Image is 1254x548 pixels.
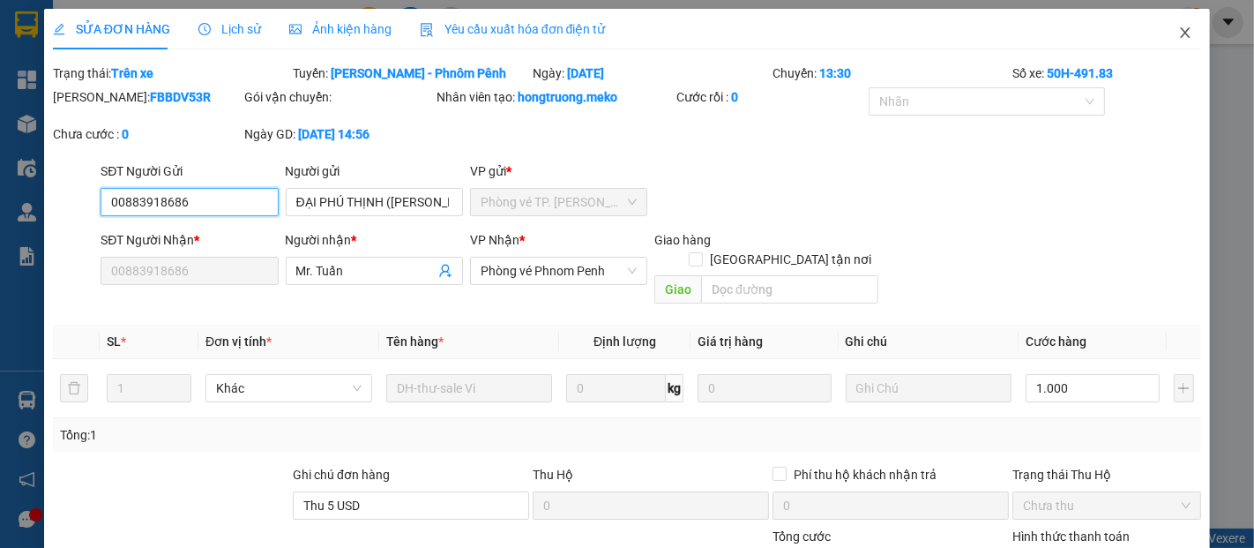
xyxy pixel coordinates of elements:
[1012,529,1130,544] label: Hình thức thanh toán
[60,425,485,445] div: Tổng: 1
[293,492,529,520] input: Ghi chú đơn hàng
[654,233,711,247] span: Giao hàng
[437,87,673,107] div: Nhân viên tạo:
[698,334,763,349] span: Giá trị hàng
[771,64,1011,83] div: Chuyến:
[481,189,637,215] span: Phòng vé TP. Hồ Chí Minh
[1011,64,1203,83] div: Số xe:
[470,161,647,181] div: VP gửi
[531,64,771,83] div: Ngày:
[289,23,302,35] span: picture
[101,230,278,250] div: SĐT Người Nhận
[1174,374,1195,402] button: plus
[53,22,170,36] span: SỬA ĐƠN HÀNG
[698,374,831,402] input: 0
[53,124,242,144] div: Chưa cước :
[1026,334,1086,349] span: Cước hàng
[1047,66,1113,80] b: 50H-491.83
[53,87,242,107] div: [PERSON_NAME]:
[286,161,463,181] div: Người gửi
[205,334,272,349] span: Đơn vị tính
[731,90,738,104] b: 0
[245,124,434,144] div: Ngày GD:
[289,22,392,36] span: Ảnh kiện hàng
[787,465,944,484] span: Phí thu hộ khách nhận trả
[198,22,261,36] span: Lịch sử
[701,275,878,304] input: Dọc đường
[518,90,617,104] b: hongtruong.meko
[839,325,1019,359] th: Ghi chú
[703,250,878,269] span: [GEOGRAPHIC_DATA] tận nơi
[299,127,370,141] b: [DATE] 14:56
[286,230,463,250] div: Người nhận
[111,66,153,80] b: Trên xe
[331,66,506,80] b: [PERSON_NAME] - Phnôm Pênh
[846,374,1012,402] input: Ghi Chú
[819,66,851,80] b: 13:30
[593,334,656,349] span: Định lượng
[293,468,390,482] label: Ghi chú đơn hàng
[53,23,65,35] span: edit
[198,23,211,35] span: clock-circle
[470,233,519,247] span: VP Nhận
[1012,465,1201,484] div: Trạng thái Thu Hộ
[216,375,362,402] span: Khác
[107,334,121,349] span: SL
[420,23,434,37] img: icon
[420,22,606,36] span: Yêu cầu xuất hóa đơn điện tử
[666,374,683,402] span: kg
[567,66,604,80] b: [DATE]
[60,374,88,402] button: delete
[438,264,452,278] span: user-add
[245,87,434,107] div: Gói vận chuyển:
[773,529,831,544] span: Tổng cước
[481,258,637,284] span: Phòng vé Phnom Penh
[1178,26,1192,40] span: close
[122,127,129,141] b: 0
[533,468,573,482] span: Thu Hộ
[1161,9,1210,58] button: Close
[51,64,291,83] div: Trạng thái:
[150,90,211,104] b: FBBDV53R
[386,334,444,349] span: Tên hàng
[654,275,701,304] span: Giao
[101,161,278,181] div: SĐT Người Gửi
[386,374,553,402] input: VD: Bàn, Ghế
[1023,492,1191,519] span: Chưa thu
[676,87,865,107] div: Cước rồi :
[291,64,531,83] div: Tuyến:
